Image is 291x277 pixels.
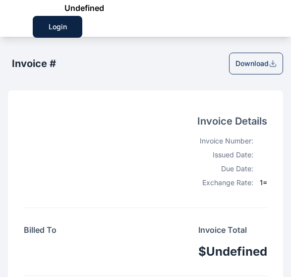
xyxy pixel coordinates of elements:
div: Issued Date: [197,150,253,160]
p: Invoice Total [198,224,267,236]
h2: Invoice # [12,57,56,70]
div: Login [49,22,66,32]
div: Due Date: [197,164,253,174]
div: Download [235,59,269,69]
div: Invoice Number: [197,136,253,146]
h4: Billed To [24,224,57,236]
button: Login [33,16,82,38]
button: Invoice # [8,53,60,74]
div: 1 = [259,178,267,188]
h1: $undefined [198,244,267,260]
span: undefined [64,2,104,14]
div: Exchange Rate: [197,178,253,188]
h4: Invoice Details [197,114,267,128]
